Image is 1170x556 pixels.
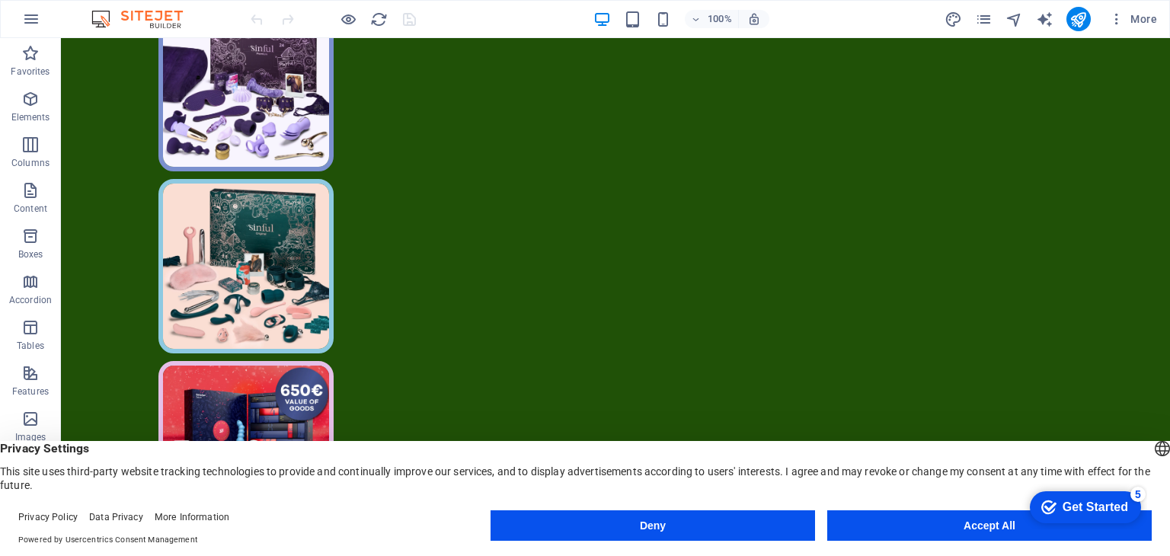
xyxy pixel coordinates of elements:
[113,3,128,18] div: 5
[1036,10,1054,28] button: text_generator
[1109,11,1157,27] span: More
[747,12,761,26] i: On resize automatically adjust zoom level to fit chosen device.
[11,157,50,169] p: Columns
[9,294,52,306] p: Accordion
[11,66,50,78] p: Favorites
[975,10,993,28] button: pages
[945,11,962,28] i: Design (Ctrl+Alt+Y)
[1103,7,1163,31] button: More
[685,10,739,28] button: 100%
[18,248,43,260] p: Boxes
[12,8,123,40] div: Get Started 5 items remaining, 0% complete
[1069,11,1087,28] i: Publish
[370,11,388,28] i: Reload page
[1036,11,1053,28] i: AI Writer
[945,10,963,28] button: design
[708,10,732,28] h6: 100%
[88,10,202,28] img: Editor Logo
[17,340,44,352] p: Tables
[369,10,388,28] button: reload
[45,17,110,30] div: Get Started
[15,431,46,443] p: Images
[1005,11,1023,28] i: Navigator
[12,385,49,398] p: Features
[1066,7,1091,31] button: publish
[975,11,993,28] i: Pages (Ctrl+Alt+S)
[339,10,357,28] button: Click here to leave preview mode and continue editing
[14,203,47,215] p: Content
[11,111,50,123] p: Elements
[1005,10,1024,28] button: navigator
